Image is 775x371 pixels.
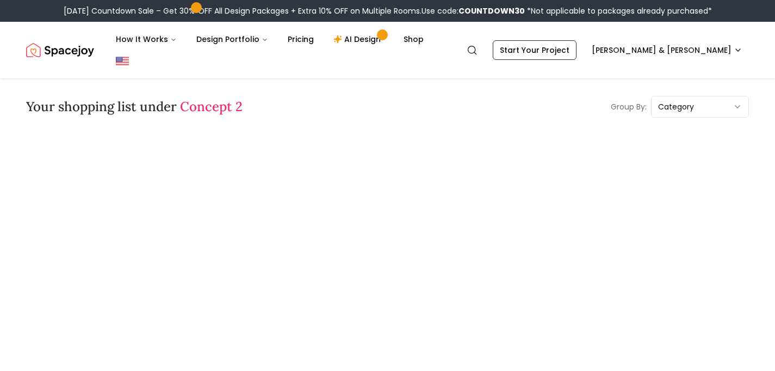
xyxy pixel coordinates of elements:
[26,22,749,78] nav: Global
[64,5,712,16] div: [DATE] Countdown Sale – Get 30% OFF All Design Packages + Extra 10% OFF on Multiple Rooms.
[188,28,277,50] button: Design Portfolio
[26,39,94,61] a: Spacejoy
[611,101,647,112] p: Group By:
[493,40,576,60] a: Start Your Project
[525,5,712,16] span: *Not applicable to packages already purchased*
[421,5,525,16] span: Use code:
[26,39,94,61] img: Spacejoy Logo
[26,98,243,115] h3: Your shopping list under
[279,28,323,50] a: Pricing
[116,54,129,68] img: United States
[107,28,185,50] button: How It Works
[325,28,393,50] a: AI Design
[458,5,525,16] b: COUNTDOWN30
[180,98,243,115] span: Concept 2
[585,40,749,60] button: [PERSON_NAME] & [PERSON_NAME]
[107,28,432,50] nav: Main
[395,28,432,50] a: Shop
